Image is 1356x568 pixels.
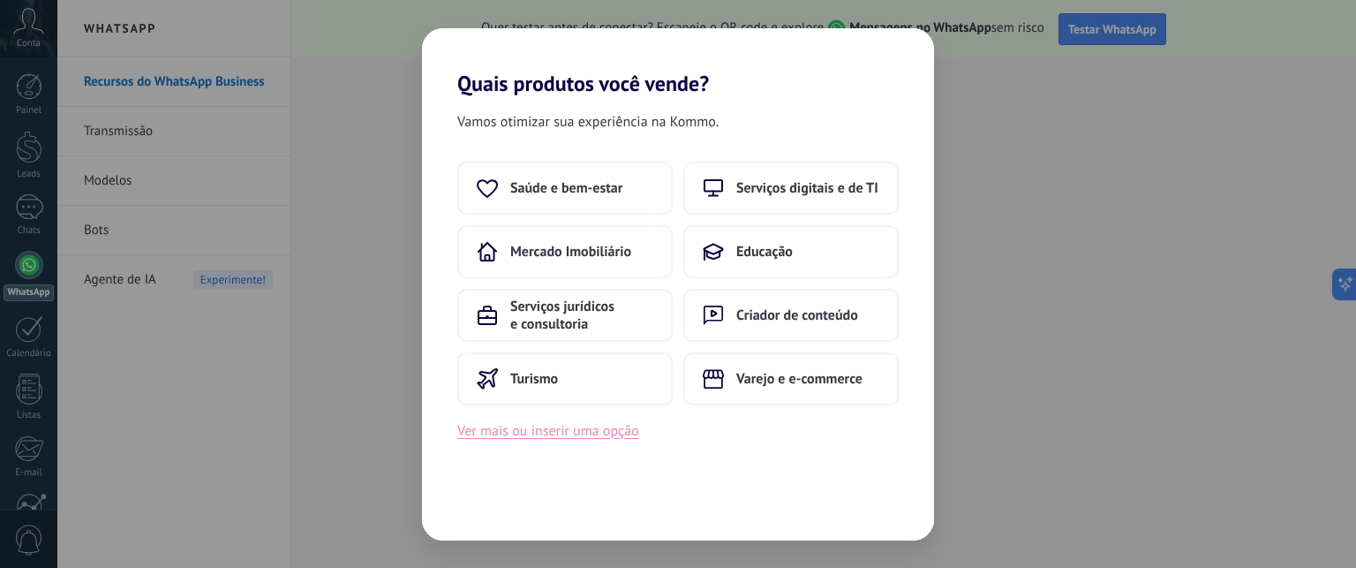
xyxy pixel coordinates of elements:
button: Mercado Imobiliário [457,225,673,278]
button: Saúde e bem-estar [457,162,673,215]
span: Mercado Imobiliário [510,243,631,261]
span: Serviços digitais e de TI [736,179,878,197]
h2: Quais produtos você vende? [422,28,934,96]
button: Ver mais ou inserir uma opção [457,420,639,443]
span: Criador de conteúdo [736,307,858,324]
button: Turismo [457,352,673,405]
button: Varejo e e-commerce [683,352,899,405]
span: Vamos otimizar sua experiência na Kommo. [457,110,719,133]
span: Educação [736,243,793,261]
button: Serviços digitais e de TI [683,162,899,215]
span: Serviços jurídicos e consultoria [510,298,653,333]
span: Saúde e bem-estar [510,179,622,197]
button: Criador de conteúdo [683,289,899,342]
button: Serviços jurídicos e consultoria [457,289,673,342]
span: Turismo [510,370,558,388]
button: Educação [683,225,899,278]
span: Varejo e e-commerce [736,370,863,388]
